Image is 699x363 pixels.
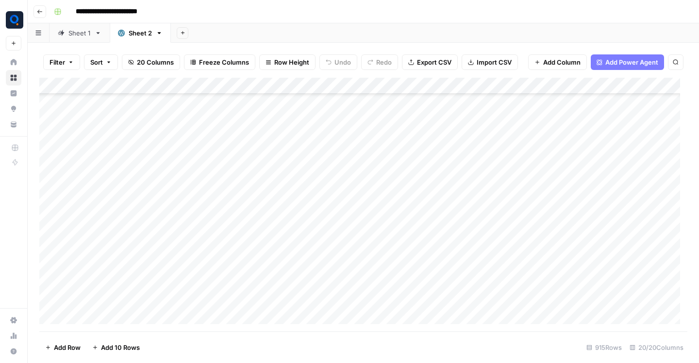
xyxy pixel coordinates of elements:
[528,54,587,70] button: Add Column
[122,54,180,70] button: 20 Columns
[68,28,91,38] div: Sheet 1
[626,340,687,355] div: 20/20 Columns
[417,57,451,67] span: Export CSV
[6,101,21,117] a: Opportunities
[184,54,255,70] button: Freeze Columns
[259,54,316,70] button: Row Height
[6,8,21,32] button: Workspace: Qubit - SEO
[84,54,118,70] button: Sort
[50,57,65,67] span: Filter
[582,340,626,355] div: 915 Rows
[477,57,512,67] span: Import CSV
[6,328,21,344] a: Usage
[402,54,458,70] button: Export CSV
[54,343,81,352] span: Add Row
[50,23,110,43] a: Sheet 1
[591,54,664,70] button: Add Power Agent
[462,54,518,70] button: Import CSV
[6,117,21,132] a: Your Data
[90,57,103,67] span: Sort
[6,312,21,328] a: Settings
[86,340,146,355] button: Add 10 Rows
[274,57,309,67] span: Row Height
[39,340,86,355] button: Add Row
[361,54,398,70] button: Redo
[6,86,21,101] a: Insights
[6,70,21,86] a: Browse
[101,343,140,352] span: Add 10 Rows
[376,57,392,67] span: Redo
[110,23,171,43] a: Sheet 2
[6,11,23,29] img: Qubit - SEO Logo
[6,344,21,359] button: Help + Support
[319,54,357,70] button: Undo
[129,28,152,38] div: Sheet 2
[43,54,80,70] button: Filter
[199,57,249,67] span: Freeze Columns
[543,57,581,67] span: Add Column
[334,57,351,67] span: Undo
[605,57,658,67] span: Add Power Agent
[6,54,21,70] a: Home
[137,57,174,67] span: 20 Columns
